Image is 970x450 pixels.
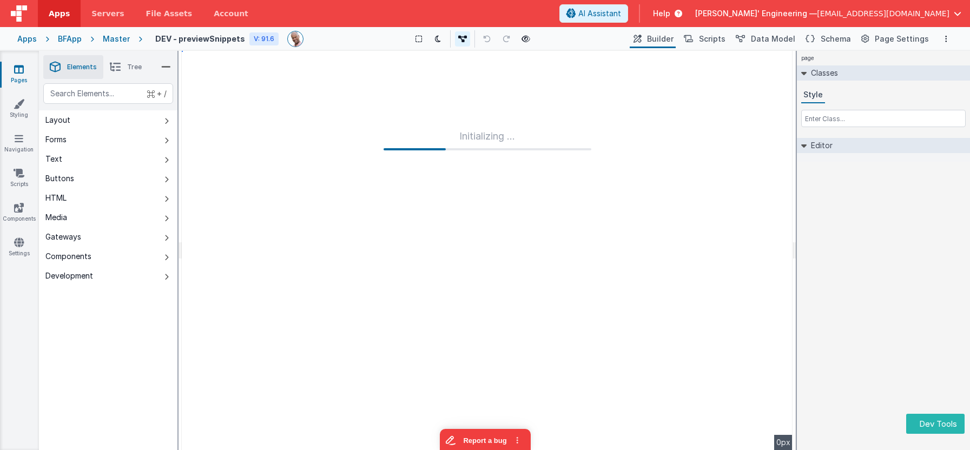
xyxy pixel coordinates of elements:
div: Master [103,34,130,44]
div: Apps [17,34,37,44]
h4: DEV - previewSnippets [155,35,245,43]
button: Text [39,149,177,169]
h2: Editor [807,138,833,153]
button: Development [39,266,177,286]
h4: page [797,51,819,65]
button: Forms [39,130,177,149]
div: Initializing ... [384,129,591,150]
button: AI Assistant [559,4,628,23]
input: Search Elements... [43,83,173,104]
div: Gateways [45,231,81,242]
div: --> [182,51,793,450]
button: Layout [39,110,177,130]
div: BFApp [58,34,82,44]
button: Schema [802,30,853,48]
button: Dev Tools [906,414,965,434]
span: Builder [647,34,674,44]
span: Schema [821,34,851,44]
div: HTML [45,193,67,203]
button: Builder [630,30,676,48]
span: File Assets [146,8,193,19]
div: Layout [45,115,70,125]
span: [PERSON_NAME]' Engineering — [695,8,817,19]
div: Components [45,251,91,262]
button: Components [39,247,177,266]
span: Elements [67,63,97,71]
div: V: 91.6 [249,32,279,45]
div: Buttons [45,173,74,184]
button: Media [39,208,177,227]
span: Data Model [751,34,795,44]
div: Forms [45,134,67,145]
button: Buttons [39,169,177,188]
img: 11ac31fe5dc3d0eff3fbbbf7b26fa6e1 [288,31,303,47]
div: Text [45,154,62,164]
span: Apps [49,8,70,19]
span: Scripts [699,34,725,44]
input: Enter Class... [801,110,966,127]
button: HTML [39,188,177,208]
div: 0px [774,435,793,450]
button: Gateways [39,227,177,247]
div: Development [45,270,93,281]
span: Page Settings [875,34,929,44]
button: Style [801,87,825,103]
div: Media [45,212,67,223]
span: Tree [127,63,142,71]
button: Data Model [732,30,797,48]
span: [EMAIL_ADDRESS][DOMAIN_NAME] [817,8,949,19]
h2: Classes [807,65,838,81]
button: Options [940,32,953,45]
span: Servers [91,8,124,19]
span: Help [653,8,670,19]
span: + / [147,83,167,104]
button: Scripts [680,30,728,48]
button: Page Settings [857,30,931,48]
button: [PERSON_NAME]' Engineering — [EMAIL_ADDRESS][DOMAIN_NAME] [695,8,961,19]
span: AI Assistant [578,8,621,19]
